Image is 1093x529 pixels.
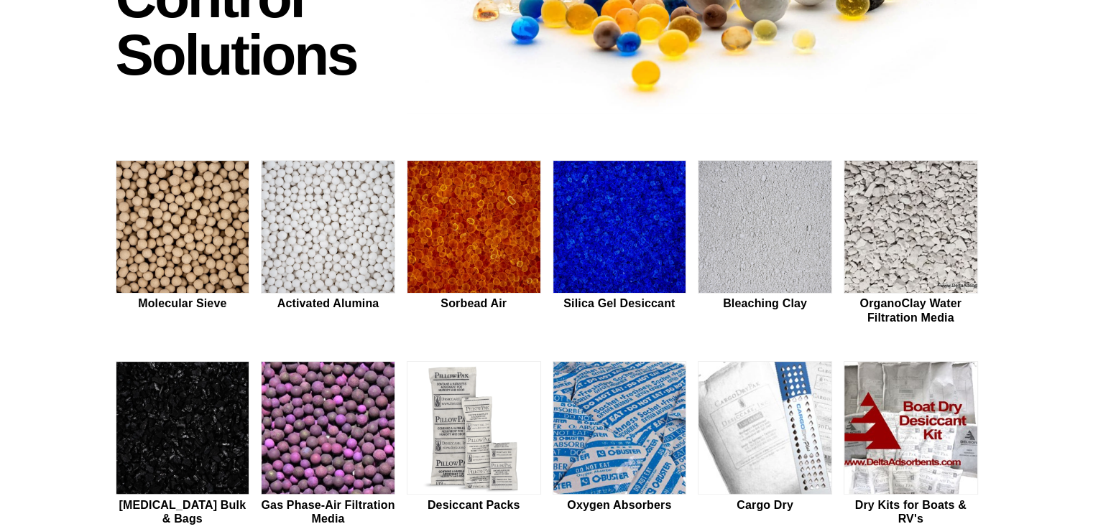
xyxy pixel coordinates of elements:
a: OrganoClay Water Filtration Media [844,160,978,327]
a: [MEDICAL_DATA] Bulk & Bags [116,361,250,528]
a: Molecular Sieve [116,160,250,327]
h2: [MEDICAL_DATA] Bulk & Bags [116,498,250,525]
h2: Sorbead Air [407,296,541,310]
h2: Dry Kits for Boats & RV's [844,498,978,525]
h2: Bleaching Clay [698,296,832,310]
h2: Silica Gel Desiccant [553,296,687,310]
a: Dry Kits for Boats & RV's [844,361,978,528]
a: Oxygen Absorbers [553,361,687,528]
a: Gas Phase-Air Filtration Media [261,361,395,528]
a: Bleaching Clay [698,160,832,327]
a: Desiccant Packs [407,361,541,528]
a: Silica Gel Desiccant [553,160,687,327]
h2: Cargo Dry [698,498,832,512]
h2: OrganoClay Water Filtration Media [844,296,978,324]
h2: Activated Alumina [261,296,395,310]
h2: Desiccant Packs [407,498,541,512]
a: Activated Alumina [261,160,395,327]
h2: Gas Phase-Air Filtration Media [261,498,395,525]
h2: Oxygen Absorbers [553,498,687,512]
h2: Molecular Sieve [116,296,250,310]
a: Cargo Dry [698,361,832,528]
a: Sorbead Air [407,160,541,327]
